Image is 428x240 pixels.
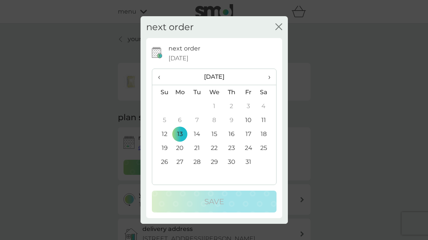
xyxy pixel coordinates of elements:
[240,155,257,169] td: 31
[152,113,172,127] td: 5
[189,155,206,169] td: 28
[206,127,223,141] td: 15
[223,127,240,141] td: 16
[206,99,223,113] td: 1
[263,69,270,85] span: ›
[189,127,206,141] td: 14
[168,54,189,63] span: [DATE]
[172,113,189,127] td: 6
[206,113,223,127] td: 8
[223,99,240,113] td: 2
[172,141,189,155] td: 20
[257,99,276,113] td: 4
[152,141,172,155] td: 19
[240,141,257,155] td: 24
[257,113,276,127] td: 11
[257,85,276,99] th: Sa
[240,99,257,113] td: 3
[152,85,172,99] th: Su
[275,23,282,31] button: close
[240,127,257,141] td: 17
[223,113,240,127] td: 9
[152,155,172,169] td: 26
[146,22,194,33] h2: next order
[223,155,240,169] td: 30
[189,113,206,127] td: 7
[172,155,189,169] td: 27
[158,69,166,85] span: ‹
[223,141,240,155] td: 23
[172,69,257,85] th: [DATE]
[206,155,223,169] td: 29
[152,127,172,141] td: 12
[172,127,189,141] td: 13
[223,85,240,99] th: Th
[189,85,206,99] th: Tu
[204,196,224,208] p: Save
[172,85,189,99] th: Mo
[206,85,223,99] th: We
[168,44,200,54] p: next order
[189,141,206,155] td: 21
[206,141,223,155] td: 22
[257,141,276,155] td: 25
[152,191,277,212] button: Save
[240,85,257,99] th: Fr
[240,113,257,127] td: 10
[257,127,276,141] td: 18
